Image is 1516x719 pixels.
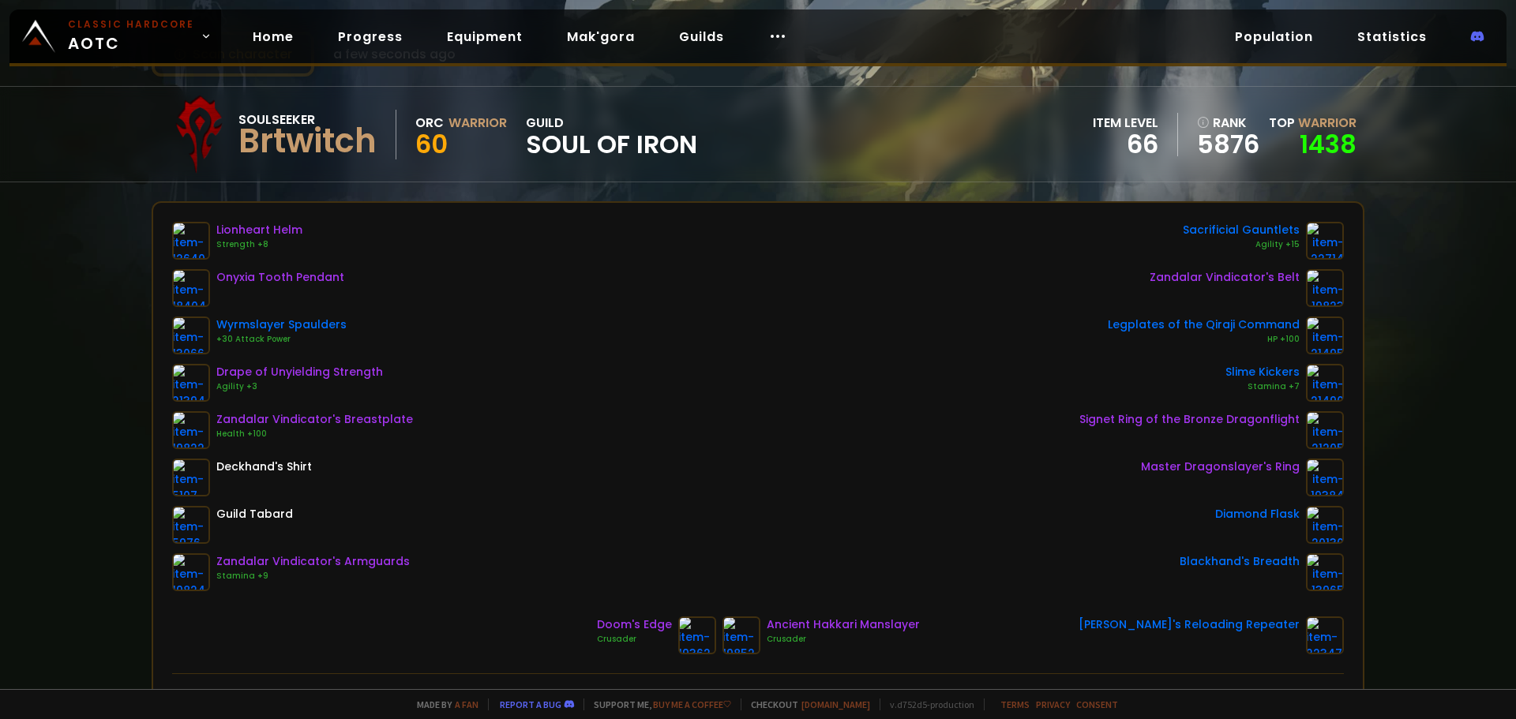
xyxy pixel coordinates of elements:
span: Checkout [741,698,870,710]
img: item-21495 [1306,316,1344,354]
div: Crusader [597,633,672,646]
div: Drape of Unyielding Strength [216,364,383,380]
div: Legplates of the Qiraji Command [1108,316,1300,333]
div: Crusader [767,633,920,646]
a: Terms [1000,698,1030,710]
div: Deckhand's Shirt [216,459,312,475]
div: Guild Tabard [216,506,293,522]
div: Brtwitch [238,129,377,153]
div: Agility +15 [1183,238,1300,251]
img: item-19822 [172,411,210,449]
img: item-5107 [172,459,210,496]
div: Blackhand's Breadth [1180,553,1300,570]
img: item-18404 [172,269,210,307]
img: item-19362 [678,616,716,654]
span: Support me, [584,698,731,710]
img: item-21490 [1306,364,1344,402]
a: 5876 [1197,133,1259,156]
div: Zandalar Vindicator's Armguards [216,553,410,570]
a: Progress [325,21,415,53]
div: Stamina +7 [1225,380,1300,393]
div: Slime Kickers [1225,364,1300,380]
div: Diamond Flask [1215,506,1300,522]
div: Health +100 [216,428,413,440]
div: Soulseeker [238,110,377,129]
div: Zandalar Vindicator's Belt [1150,269,1300,286]
div: +30 Attack Power [216,333,347,346]
a: Guilds [666,21,737,53]
div: 66 [1093,133,1158,156]
div: Lionheart Helm [216,222,302,238]
div: [PERSON_NAME]'s Reloading Repeater [1079,616,1300,633]
div: HP +100 [1108,333,1300,346]
span: Warrior [1298,114,1357,132]
div: item level [1093,113,1158,133]
div: Sacrificial Gauntlets [1183,222,1300,238]
div: Warrior [448,113,507,133]
div: Wyrmslayer Spaulders [216,316,347,333]
span: 60 [415,126,448,162]
div: Signet Ring of the Bronze Dragonflight [1079,411,1300,428]
div: Doom's Edge [597,616,672,633]
img: item-19852 [722,616,760,654]
a: Buy me a coffee [653,698,731,710]
img: item-12640 [172,222,210,260]
div: Strength +8 [216,238,302,251]
a: Consent [1076,698,1118,710]
img: item-19823 [1306,269,1344,307]
img: item-22347 [1306,616,1344,654]
img: item-13066 [172,316,210,354]
img: item-22714 [1306,222,1344,260]
img: item-19384 [1306,459,1344,496]
div: Stamina +9 [216,570,410,582]
div: Zandalar Vindicator's Breastplate [216,411,413,428]
a: Home [240,21,306,53]
div: Onyxia Tooth Pendant [216,269,344,286]
span: Made by [407,698,478,710]
div: Top [1269,113,1357,133]
a: Mak'gora [554,21,647,53]
a: 1438 [1300,126,1357,162]
a: a fan [455,698,478,710]
img: item-13965 [1306,553,1344,591]
span: AOTC [68,17,194,55]
a: Privacy [1036,698,1070,710]
small: Classic Hardcore [68,17,194,32]
span: v. d752d5 - production [880,698,974,710]
a: [DOMAIN_NAME] [801,698,870,710]
div: guild [526,113,697,156]
div: Orc [415,113,444,133]
img: item-21205 [1306,411,1344,449]
a: Classic HardcoreAOTC [9,9,221,63]
a: Equipment [434,21,535,53]
img: item-21394 [172,364,210,402]
a: Population [1222,21,1326,53]
div: Agility +3 [216,380,383,393]
a: Report a bug [500,698,561,710]
img: item-19824 [172,553,210,591]
div: rank [1197,113,1259,133]
img: item-20130 [1306,506,1344,544]
a: Statistics [1345,21,1439,53]
span: Soul of Iron [526,133,697,156]
img: item-5976 [172,506,210,544]
div: Master Dragonslayer's Ring [1141,459,1300,475]
div: Ancient Hakkari Manslayer [767,616,920,633]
